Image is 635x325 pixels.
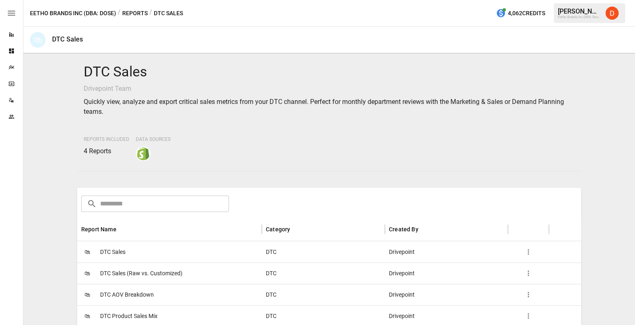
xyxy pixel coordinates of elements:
[385,241,508,263] div: Drivepoint
[84,97,575,117] p: Quickly view, analyze and export critical sales metrics from your DTC channel. Perfect for monthl...
[389,226,418,233] div: Created By
[81,288,94,301] span: 🛍
[149,8,152,18] div: /
[419,224,431,235] button: Sort
[30,32,46,48] div: 🛍
[81,267,94,279] span: 🛍
[291,224,302,235] button: Sort
[493,6,548,21] button: 4,062Credits
[81,226,116,233] div: Report Name
[81,246,94,258] span: 🛍
[262,263,385,284] div: DTC
[100,263,183,284] span: DTC Sales (Raw vs. Customized)
[605,7,619,20] img: Daley Meistrell
[84,146,129,156] p: 4 Reports
[81,310,94,322] span: 🛍
[137,147,150,160] img: shopify
[122,8,148,18] button: Reports
[558,7,601,15] div: [PERSON_NAME]
[508,8,545,18] span: 4,062 Credits
[100,242,126,263] span: DTC Sales
[84,136,129,142] span: Reports Included
[118,8,121,18] div: /
[601,2,624,25] button: Daley Meistrell
[84,63,575,81] h4: DTC Sales
[117,224,129,235] button: Sort
[266,226,290,233] div: Category
[385,263,508,284] div: Drivepoint
[558,15,601,19] div: Eetho Brands Inc (DBA: Dose)
[52,35,83,43] div: DTC Sales
[84,84,575,94] p: Drivepoint Team
[262,241,385,263] div: DTC
[262,284,385,305] div: DTC
[30,8,116,18] button: Eetho Brands Inc (DBA: Dose)
[100,284,154,305] span: DTC AOV Breakdown
[136,136,171,142] span: Data Sources
[385,284,508,305] div: Drivepoint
